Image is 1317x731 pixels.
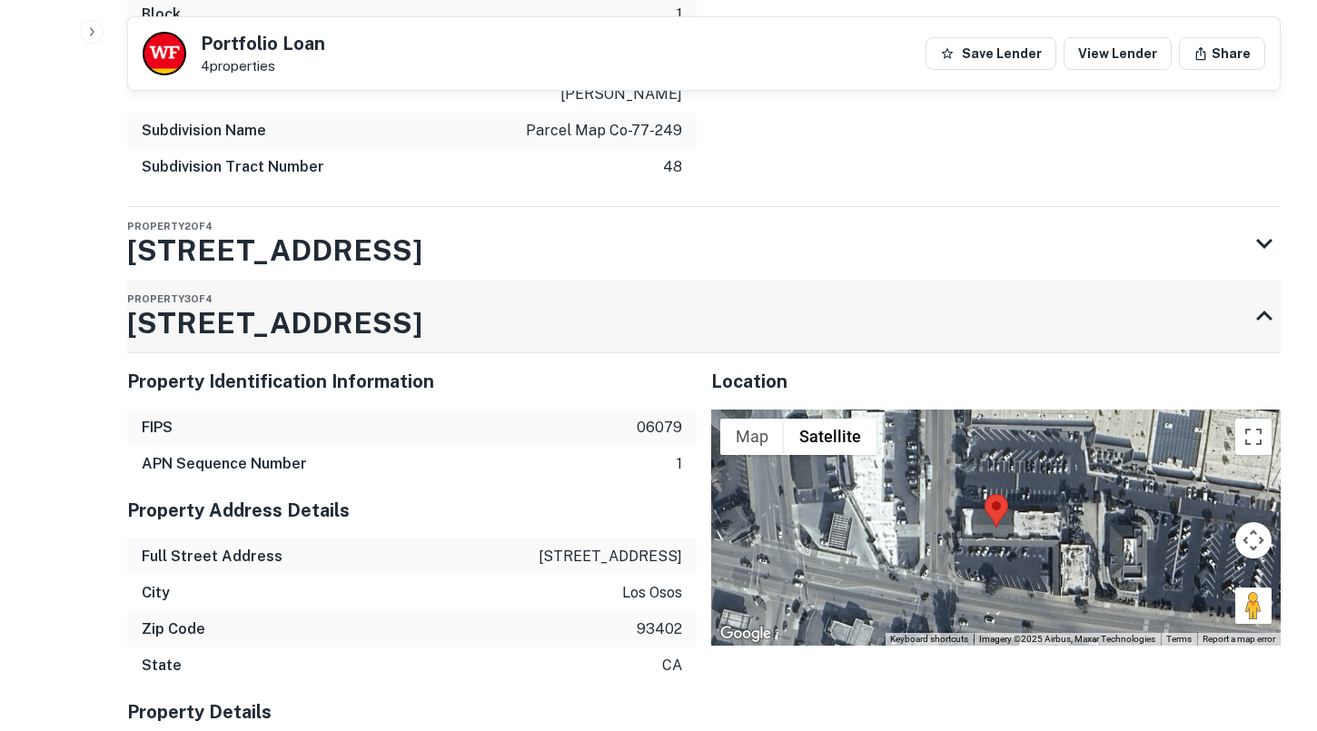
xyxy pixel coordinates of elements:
h6: Zip Code [142,618,205,640]
p: 48 [663,156,682,178]
button: Toggle fullscreen view [1235,419,1272,455]
p: 4 properties [201,58,325,74]
h6: Subdivision Name [142,120,266,142]
p: 06079 [637,417,682,439]
button: Map camera controls [1235,522,1272,558]
div: Property3of4[STREET_ADDRESS] [127,280,1281,352]
button: Keyboard shortcuts [890,633,968,646]
h5: Property Identification Information [127,368,697,395]
a: Terms [1166,634,1192,644]
iframe: Chat Widget [1226,586,1317,673]
h6: City [142,582,170,604]
p: los osos [622,582,682,604]
button: Share [1179,37,1265,70]
h3: [STREET_ADDRESS] [127,229,422,272]
p: 93402 [637,618,682,640]
h6: FIPS [142,417,173,439]
span: Imagery ©2025 Airbus, Maxar Technologies [979,634,1155,644]
h5: Location [711,368,1281,395]
p: 1 [677,453,682,475]
h5: Property Address Details [127,497,697,524]
h5: Portfolio Loan [201,35,325,53]
h6: State [142,655,182,677]
span: Property 2 of 4 [127,221,213,232]
div: Property2of4[STREET_ADDRESS] [127,207,1281,280]
a: Report a map error [1203,634,1275,644]
h6: Block [142,4,181,25]
h6: Full Street Address [142,546,282,568]
p: [STREET_ADDRESS] [539,546,682,568]
p: 1 [677,4,682,25]
button: Show satellite imagery [784,419,876,455]
a: Open this area in Google Maps (opens a new window) [716,622,776,646]
p: ca [662,655,682,677]
h5: Property Details [127,698,697,726]
h6: Subdivision Tract Number [142,156,324,178]
span: Property 3 of 4 [127,293,213,304]
h6: APN Sequence Number [142,453,307,475]
h3: [STREET_ADDRESS] [127,301,422,345]
a: View Lender [1064,37,1172,70]
button: Show street map [720,419,784,455]
img: Google [716,622,776,646]
p: parcel map co-77-249 [526,120,682,142]
button: Save Lender [926,37,1056,70]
